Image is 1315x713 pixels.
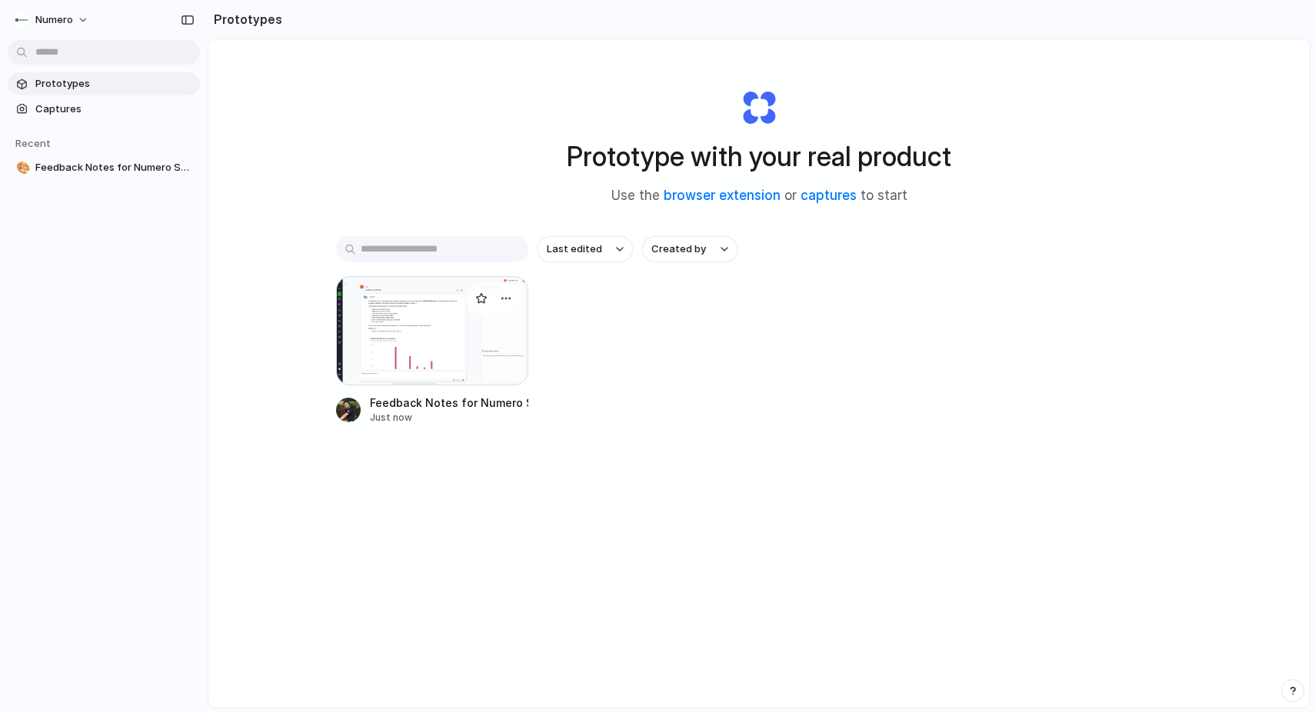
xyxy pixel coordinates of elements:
a: Feedback Notes for Numero Secure StreamFeedback Notes for Numero Secure StreamJust now [336,276,528,425]
span: Created by [651,242,706,257]
span: Use the or to start [611,186,907,206]
a: 🎨Feedback Notes for Numero Secure Stream [8,156,200,179]
span: Last edited [547,242,602,257]
button: Numero [8,8,97,32]
span: Feedback Notes for Numero Secure Stream [35,160,194,175]
span: Prototypes [35,76,194,92]
a: Captures [8,98,200,121]
span: Numero [35,12,73,28]
h2: Prototypes [208,10,282,28]
div: Feedback Notes for Numero Secure Stream [370,395,528,411]
a: browser extension [664,188,781,203]
button: 🎨 [14,160,29,175]
a: captures [801,188,857,203]
button: Created by [642,236,737,262]
h1: Prototype with your real product [567,136,951,177]
span: Captures [35,102,194,117]
div: Just now [370,411,528,425]
div: 🎨 [16,159,27,177]
a: Prototypes [8,72,200,95]
button: Last edited [538,236,633,262]
span: Recent [15,137,51,149]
